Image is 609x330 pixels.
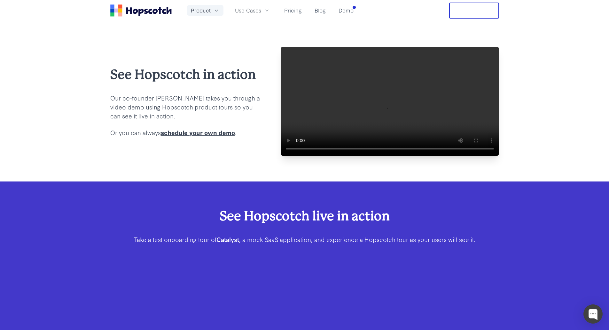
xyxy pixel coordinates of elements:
[282,5,304,16] a: Pricing
[110,93,260,120] p: Our co-founder [PERSON_NAME] takes you through a video demo using Hopscotch product tours so you ...
[110,4,172,17] a: Home
[110,66,260,83] h2: See Hopscotch in action
[336,5,356,16] a: Demo
[216,235,239,244] b: Catalyst
[110,128,260,137] p: Or you can always .
[312,5,328,16] a: Blog
[187,5,223,16] button: Product
[449,3,499,19] button: Free Trial
[231,5,274,16] button: Use Cases
[131,235,479,244] p: Take a test onboarding tour of , a mock SaaS application, and experience a Hopscotch tour as your...
[191,6,211,14] span: Product
[161,128,235,137] a: schedule your own demo
[131,207,479,225] h2: See Hopscotch live in action
[235,6,261,14] span: Use Cases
